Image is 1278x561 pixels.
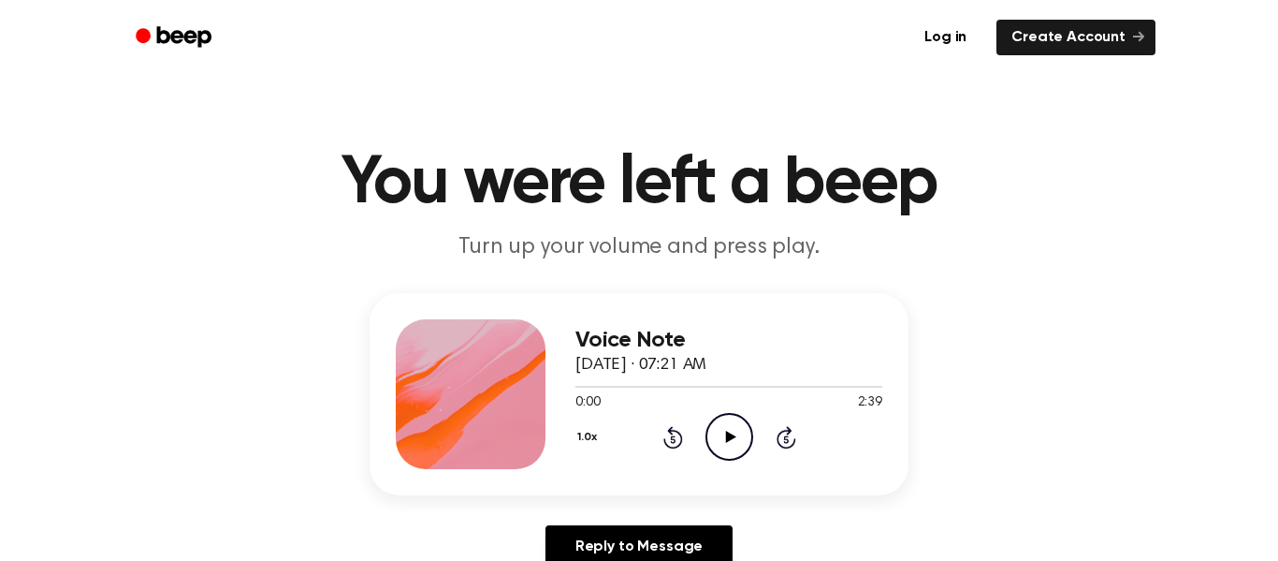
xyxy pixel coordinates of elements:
a: Log in [906,16,985,59]
span: 2:39 [858,393,882,413]
p: Turn up your volume and press play. [280,232,998,263]
button: 1.0x [575,421,603,453]
a: Beep [123,20,228,56]
a: Create Account [996,20,1155,55]
h1: You were left a beep [160,150,1118,217]
h3: Voice Note [575,328,882,353]
span: 0:00 [575,393,600,413]
span: [DATE] · 07:21 AM [575,357,706,374]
